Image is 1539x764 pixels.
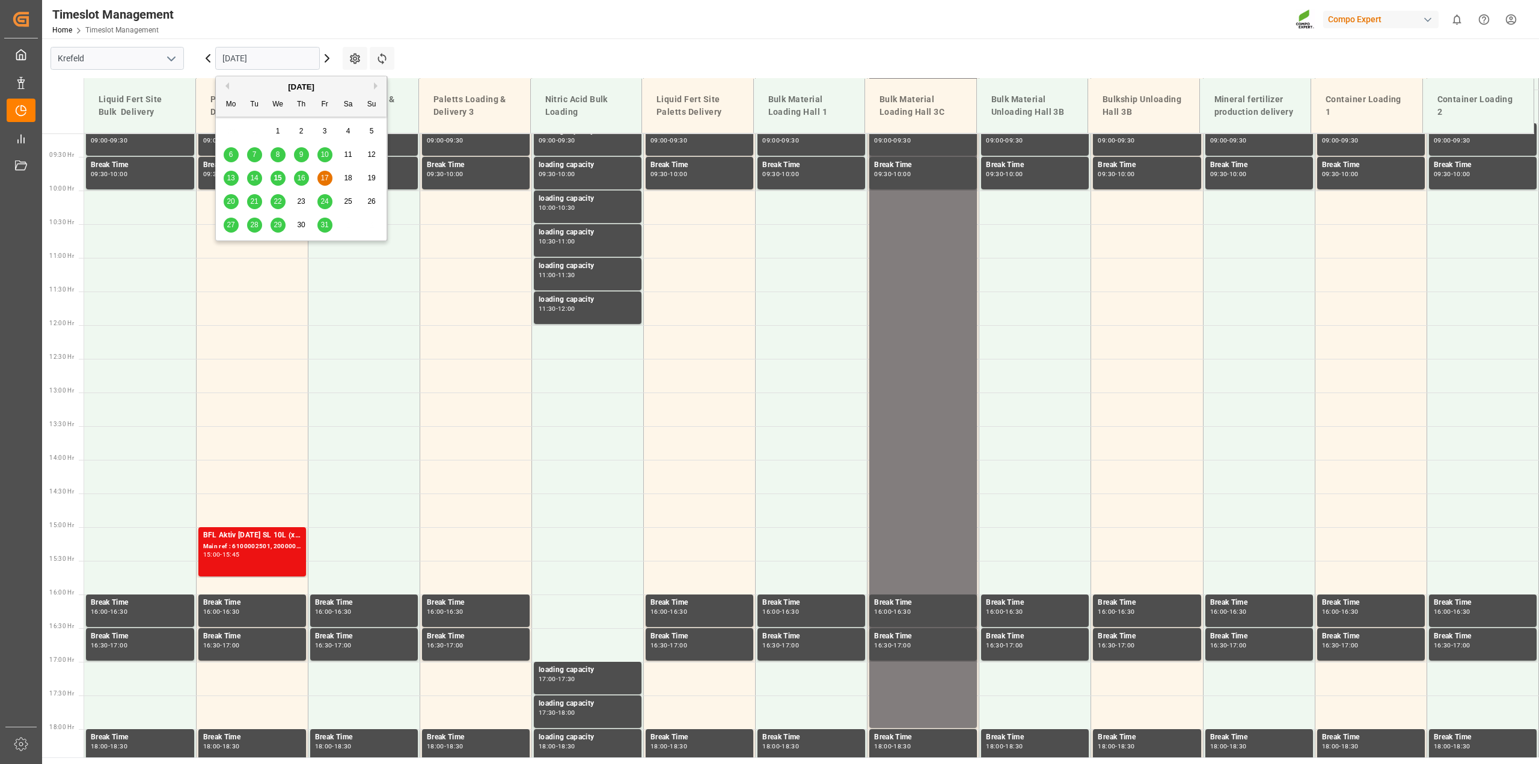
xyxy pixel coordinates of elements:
div: 09:00 [1098,138,1115,143]
div: 09:30 [1453,138,1470,143]
div: Break Time [427,597,525,609]
div: 12:00 [558,306,575,311]
span: 14 [250,174,258,182]
span: 3 [323,127,327,135]
span: 9 [299,150,304,159]
div: Bulk Material Unloading Hall 3B [987,88,1079,123]
div: Choose Wednesday, October 8th, 2025 [271,147,286,162]
div: Su [364,97,379,112]
div: 09:30 [986,171,1003,177]
div: 09:00 [203,138,221,143]
div: 11:00 [558,239,575,244]
div: 16:30 [203,643,221,648]
div: 10:00 [670,171,687,177]
span: 23 [297,197,305,206]
div: 10:00 [1118,171,1135,177]
div: - [668,643,670,648]
div: 17:00 [670,643,687,648]
span: 11:30 Hr [49,286,74,293]
div: Choose Wednesday, October 15th, 2025 [271,171,286,186]
div: 10:00 [446,171,464,177]
div: 16:30 [1229,609,1247,614]
div: Bulk Material Loading Hall 1 [763,88,855,123]
div: We [271,97,286,112]
div: - [892,171,893,177]
div: 10:00 [539,205,556,210]
div: Choose Sunday, October 19th, 2025 [364,171,379,186]
div: - [1227,609,1229,614]
span: 7 [252,150,257,159]
span: 12:30 Hr [49,353,74,360]
div: Break Time [1434,631,1532,643]
div: Choose Sunday, October 5th, 2025 [364,124,379,139]
div: - [1339,138,1341,143]
div: 10:00 [1341,171,1359,177]
span: 10:00 Hr [49,185,74,192]
div: 09:30 [893,138,911,143]
div: loading capacity [539,260,637,272]
div: 17:00 [1005,643,1023,648]
div: 16:30 [986,643,1003,648]
span: 14:30 Hr [49,488,74,495]
div: 09:30 [762,171,780,177]
div: 09:30 [1229,138,1247,143]
div: 17:00 [110,643,127,648]
div: Break Time [1322,631,1420,643]
div: [DATE] [216,81,387,93]
div: Tu [247,97,262,112]
div: 15:45 [222,552,240,557]
input: DD.MM.YYYY [215,47,320,70]
div: - [1227,643,1229,648]
div: - [1003,609,1005,614]
span: 13 [227,174,234,182]
div: 16:30 [1098,643,1115,648]
div: loading capacity [539,227,637,239]
div: Break Time [203,597,301,609]
div: 10:00 [893,171,911,177]
span: 12 [367,150,375,159]
div: Liquid Fert Site Paletts Delivery [652,88,744,123]
div: Th [294,97,309,112]
div: 11:30 [539,306,556,311]
div: - [780,609,782,614]
div: - [1339,171,1341,177]
div: 09:00 [427,138,444,143]
div: Choose Wednesday, October 1st, 2025 [271,124,286,139]
img: Screenshot%202023-09-29%20at%2010.02.21.png_1712312052.png [1296,9,1315,30]
div: 16:30 [1341,609,1359,614]
div: Break Time [762,631,860,643]
div: 16:30 [762,643,780,648]
div: Choose Thursday, October 30th, 2025 [294,218,309,233]
div: - [668,171,670,177]
div: 16:30 [874,643,892,648]
div: - [1227,171,1229,177]
div: - [332,609,334,614]
div: - [668,138,670,143]
div: - [444,609,446,614]
div: Choose Tuesday, October 7th, 2025 [247,147,262,162]
a: Home [52,26,72,34]
div: Choose Thursday, October 2nd, 2025 [294,124,309,139]
div: 09:30 [782,138,799,143]
div: Break Time [762,159,860,171]
span: 17 [320,174,328,182]
span: 27 [227,221,234,229]
div: 09:30 [203,171,221,177]
div: Break Time [203,631,301,643]
div: 10:00 [558,171,575,177]
div: 16:30 [222,609,240,614]
div: - [780,171,782,177]
div: - [108,609,110,614]
span: 28 [250,221,258,229]
div: Choose Friday, October 24th, 2025 [317,194,332,209]
div: Choose Monday, October 27th, 2025 [224,218,239,233]
div: Choose Saturday, October 18th, 2025 [341,171,356,186]
div: 09:30 [1098,171,1115,177]
span: 29 [274,221,281,229]
div: Container Loading 2 [1433,88,1525,123]
div: Choose Saturday, October 11th, 2025 [341,147,356,162]
div: - [1451,138,1453,143]
button: Help Center [1470,6,1498,33]
div: Mo [224,97,239,112]
div: Break Time [315,597,413,609]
